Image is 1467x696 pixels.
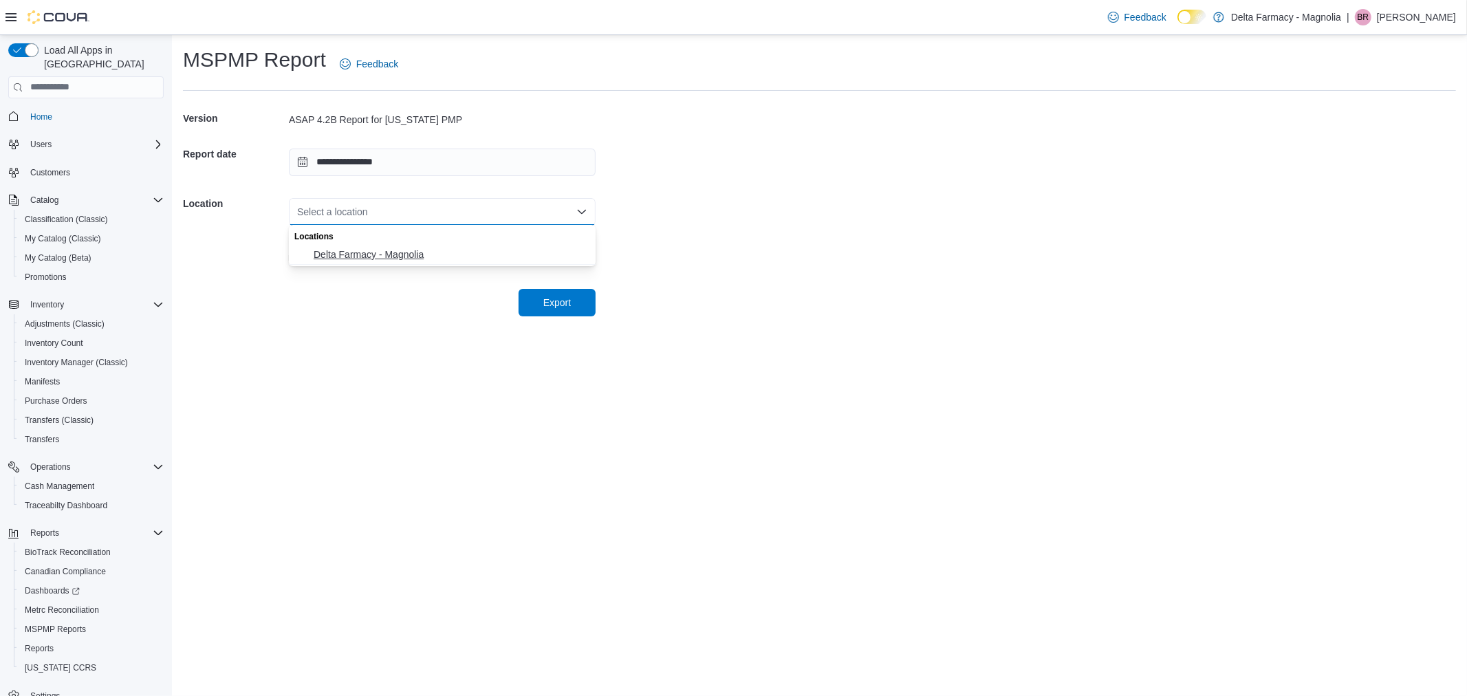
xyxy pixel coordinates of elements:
button: My Catalog (Beta) [14,248,169,268]
span: Inventory Manager (Classic) [19,354,164,371]
a: Inventory Manager (Classic) [19,354,133,371]
button: Inventory [25,296,69,313]
img: Cova [28,10,89,24]
button: Canadian Compliance [14,562,169,581]
button: Reports [3,523,169,543]
a: Purchase Orders [19,393,93,409]
span: Cash Management [25,481,94,492]
a: Customers [25,164,76,181]
button: Reports [25,525,65,541]
span: Inventory Count [25,338,83,349]
span: Home [25,108,164,125]
span: Canadian Compliance [19,563,164,580]
span: Purchase Orders [25,395,87,406]
span: [US_STATE] CCRS [25,662,96,673]
a: Cash Management [19,478,100,494]
p: | [1347,9,1349,25]
span: Users [30,139,52,150]
button: Inventory [3,295,169,314]
span: Inventory [30,299,64,310]
a: [US_STATE] CCRS [19,660,102,676]
span: Reports [19,640,164,657]
div: Locations [289,225,596,245]
span: Canadian Compliance [25,566,106,577]
span: Load All Apps in [GEOGRAPHIC_DATA] [39,43,164,71]
a: Transfers [19,431,65,448]
h5: Location [183,190,286,217]
a: Traceabilty Dashboard [19,497,113,514]
span: Dark Mode [1177,24,1178,25]
button: Users [25,136,57,153]
span: BR [1358,9,1369,25]
button: [US_STATE] CCRS [14,658,169,677]
span: Metrc Reconciliation [25,605,99,616]
div: ASAP 4.2B Report for [US_STATE] PMP [289,113,596,127]
button: Cash Management [14,477,169,496]
p: [PERSON_NAME] [1377,9,1456,25]
span: Manifests [19,373,164,390]
a: Transfers (Classic) [19,412,99,428]
button: BioTrack Reconciliation [14,543,169,562]
span: Classification (Classic) [25,214,108,225]
span: Feedback [1124,10,1166,24]
a: Home [25,109,58,125]
span: Adjustments (Classic) [25,318,105,329]
span: Dashboards [25,585,80,596]
span: Transfers [25,434,59,445]
span: My Catalog (Classic) [19,230,164,247]
button: Export [519,289,596,316]
button: Reports [14,639,169,658]
span: Inventory Count [19,335,164,351]
input: Accessible screen reader label [297,204,298,220]
span: BioTrack Reconciliation [25,547,111,558]
a: Inventory Count [19,335,89,351]
span: Manifests [25,376,60,387]
a: Promotions [19,269,72,285]
span: Reports [25,643,54,654]
a: Classification (Classic) [19,211,113,228]
span: Catalog [25,192,164,208]
span: MSPMP Reports [25,624,86,635]
span: MSPMP Reports [19,621,164,638]
span: Purchase Orders [19,393,164,409]
span: Cash Management [19,478,164,494]
button: My Catalog (Classic) [14,229,169,248]
span: Traceabilty Dashboard [19,497,164,514]
button: Home [3,107,169,127]
h5: Version [183,105,286,132]
button: Transfers (Classic) [14,411,169,430]
button: Purchase Orders [14,391,169,411]
span: My Catalog (Beta) [19,250,164,266]
span: Customers [30,167,70,178]
span: Washington CCRS [19,660,164,676]
span: Promotions [25,272,67,283]
input: Press the down key to open a popover containing a calendar. [289,149,596,176]
button: Promotions [14,268,169,287]
span: Home [30,111,52,122]
span: Inventory Manager (Classic) [25,357,128,368]
span: Promotions [19,269,164,285]
button: Delta Farmacy - Magnolia [289,245,596,265]
button: Customers [3,162,169,182]
button: Close list of options [576,206,587,217]
a: Adjustments (Classic) [19,316,110,332]
a: Canadian Compliance [19,563,111,580]
span: Delta Farmacy - Magnolia [314,248,587,261]
a: BioTrack Reconciliation [19,544,116,561]
button: Manifests [14,372,169,391]
button: Catalog [25,192,64,208]
button: Operations [3,457,169,477]
a: MSPMP Reports [19,621,91,638]
button: MSPMP Reports [14,620,169,639]
span: Transfers [19,431,164,448]
span: Transfers (Classic) [25,415,94,426]
button: Classification (Classic) [14,210,169,229]
a: My Catalog (Beta) [19,250,97,266]
div: Choose from the following options [289,225,596,265]
span: Catalog [30,195,58,206]
a: Feedback [334,50,404,78]
button: Operations [25,459,76,475]
span: Reports [30,528,59,539]
span: Transfers (Classic) [19,412,164,428]
span: My Catalog (Beta) [25,252,91,263]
